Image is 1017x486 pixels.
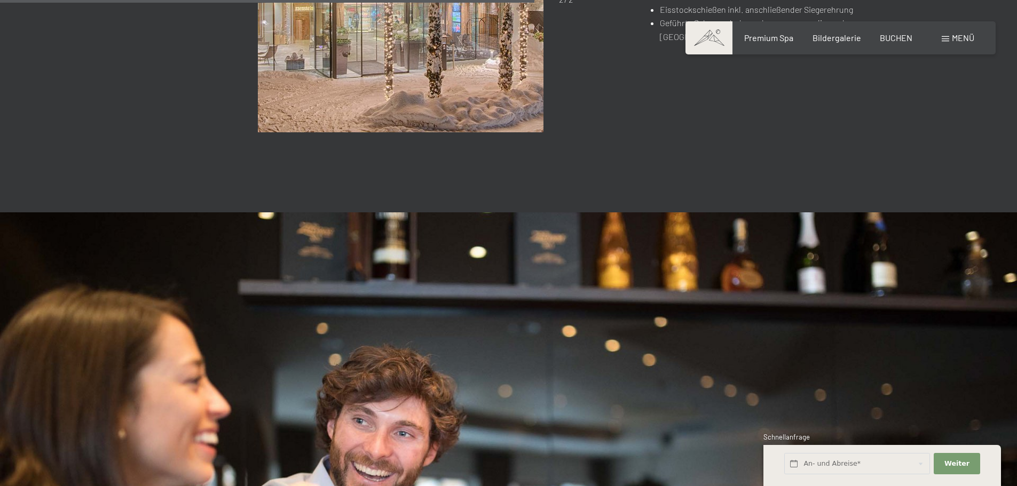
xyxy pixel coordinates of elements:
[944,459,969,468] span: Weiter
[660,3,873,17] li: Eisstockschießen inkl. anschließender Siegerehrung
[934,453,980,475] button: Weiter
[880,33,912,43] a: BUCHEN
[813,33,861,43] a: Bildergalerie
[660,16,873,43] li: Geführte Schneeschuhwanderungen zu umliegenden [GEOGRAPHIC_DATA]
[744,33,793,43] a: Premium Spa
[952,33,974,43] span: Menü
[763,433,810,441] span: Schnellanfrage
